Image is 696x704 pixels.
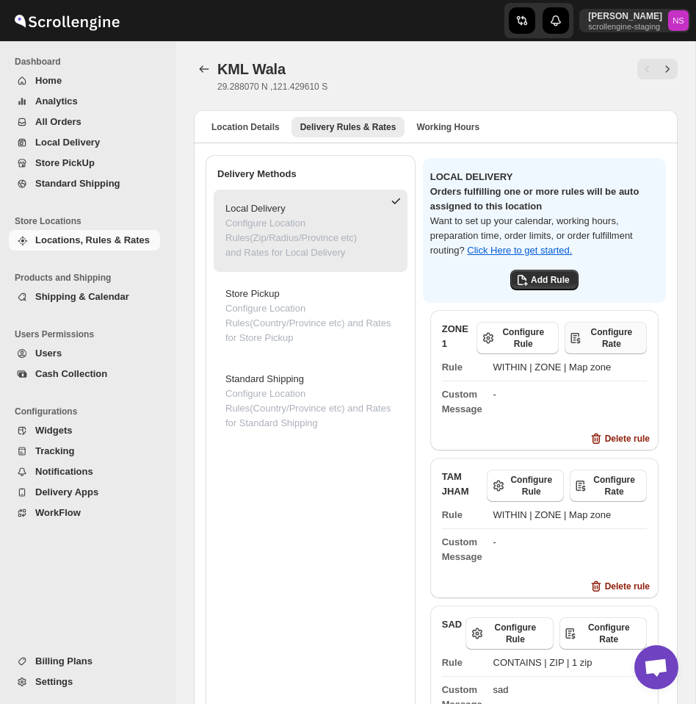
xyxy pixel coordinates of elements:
[35,348,62,359] span: Users
[9,651,160,672] button: Billing Plans
[35,466,93,477] span: Notifications
[510,270,579,290] button: Add Rule
[35,425,72,436] span: Widgets
[217,167,404,182] h2: Delivery Methods
[9,441,160,461] button: Tracking
[493,502,647,528] dd: WITHIN | ZONE | Map zone
[588,22,662,31] p: scrollengine-staging
[507,474,555,498] span: Configure Rule
[673,16,684,25] text: NS
[300,121,396,133] span: Delivery Rules & Rates
[9,482,160,503] button: Delivery Apps
[605,581,650,592] span: Delete rule
[225,387,396,431] p: Configure Location Rules(Country/Province etc) and Rates for Standard Shipping
[493,650,647,676] dd: CONTAINS | ZIP | 1 zip
[416,121,479,133] span: Working Hours
[9,287,160,307] button: Shipping & Calendar
[194,59,214,79] button: Back
[565,322,647,354] button: Configure Rate
[15,56,166,68] span: Dashboard
[588,10,662,22] p: [PERSON_NAME]
[217,61,286,77] span: KML Wala
[590,474,638,498] span: Configure Rate
[9,672,160,692] button: Settings
[225,216,375,260] p: Configure Location Rules(Zip/Radius/Province etc) and Rates for Local Delivery
[584,576,659,597] button: Delete rule
[430,171,513,182] b: LOCAL DELIVERY
[225,301,396,345] p: Configure Location Rules(Country/Province etc) and Rates for Store Pickup
[15,215,166,227] span: Store Locations
[497,326,550,350] span: Configure Rule
[531,274,570,286] span: Add Rule
[35,75,62,86] span: Home
[580,622,638,645] span: Configure Rate
[465,617,553,650] button: Configure Rule
[35,234,150,245] span: Locations, Rules & Rates
[35,655,93,667] span: Billing Plans
[35,445,74,456] span: Tracking
[637,59,678,79] nav: Pagination
[493,683,647,697] div: sad
[493,354,647,381] dd: WITHIN | ZONE | Map zone
[35,368,107,379] span: Cash Collection
[584,428,659,449] button: Delete rule
[211,121,280,133] span: Location Details
[634,645,678,689] div: Open chat
[570,470,647,502] button: Configure Rate
[442,322,473,354] b: ZONE 1
[476,322,559,354] button: Configure Rule
[668,10,689,31] span: Nawneet Sharma
[9,112,160,132] button: All Orders
[657,59,678,79] button: Next
[9,461,160,482] button: Notifications
[214,360,407,442] button: Standard ShippingConfigure Location Rules(Country/Province etc) and Rates for Standard Shipping
[430,214,659,258] div: Want to set up your calendar, working hours, preparation time, order limits, or order fulfillment...
[493,528,647,556] dd: -
[35,178,120,189] span: Standard Shipping
[442,387,487,417] p: Custom Message
[217,81,474,93] p: 29.288070 N ,121.429610 S
[12,2,122,39] img: ScrollEngine
[442,470,484,502] b: TAM JHAM
[585,326,638,350] span: Configure Rate
[225,372,396,387] p: Standard Shipping
[35,486,98,498] span: Delivery Apps
[15,406,166,417] span: Configurations
[430,186,639,212] b: Orders fulfilling one or more rules will be auto assigned to this location
[493,381,647,408] dd: -
[9,230,160,251] button: Locations, Rules & Rates
[9,364,160,384] button: Cash Collection
[35,137,100,148] span: Local Delivery
[35,96,78,107] span: Analytics
[442,535,487,564] p: Custom Message
[487,470,564,502] button: Configure Rule
[9,91,160,112] button: Analytics
[442,360,487,375] p: Rule
[9,343,160,364] button: Users
[579,9,690,32] button: User menu
[442,508,487,522] p: Rule
[35,507,81,518] span: WorkFlow
[225,201,375,216] p: Local Delivery
[15,328,166,340] span: Users Permissions
[442,655,487,670] p: Rule
[214,275,407,357] button: Store PickupConfigure Location Rules(Country/Province etc) and Rates for Store Pickup
[35,291,129,302] span: Shipping & Calendar
[442,617,462,650] b: SAD
[15,272,166,284] span: Products and Shipping
[9,71,160,91] button: Home
[35,157,95,168] span: Store PickUp
[225,287,396,301] p: Store Pickup
[9,503,160,523] button: WorkFlow
[214,190,407,272] button: Local DeliveryConfigure Location Rules(Zip/Radius/Province etc) and Rates for Local Delivery
[605,433,650,445] span: Delete rule
[9,420,160,441] button: Widgets
[35,116,81,127] span: All Orders
[467,245,572,256] button: Click Here to get started.
[35,676,73,687] span: Settings
[486,622,544,645] span: Configure Rule
[559,617,647,650] button: Configure Rate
